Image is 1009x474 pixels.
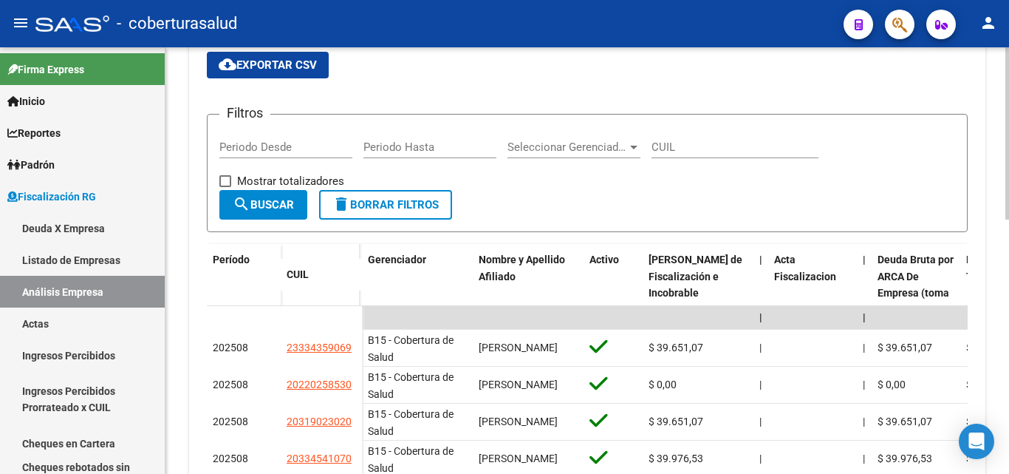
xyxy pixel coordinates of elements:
span: 202508 [213,379,248,390]
datatable-header-cell: | [753,244,768,343]
span: Nombre y Apellido Afiliado [479,254,565,282]
span: $ 39.651,07 [649,342,703,353]
span: B15 - Cobertura de Salud [368,371,454,400]
span: Padrón [7,157,55,173]
span: Reportes [7,125,61,141]
datatable-header-cell: CUIL [281,259,362,291]
datatable-header-cell: Deuda Bruta Neto de Fiscalización e Incobrable [643,244,753,343]
span: | [863,254,866,265]
mat-icon: search [233,195,250,213]
span: $ 0,00 [966,379,994,390]
span: Seleccionar Gerenciador [507,140,627,154]
span: 202508 [213,416,248,427]
span: 20220258530 [287,379,352,390]
span: Exportar CSV [219,58,317,72]
span: | [759,453,762,464]
datatable-header-cell: Período [207,244,281,306]
span: | [759,342,762,353]
mat-icon: delete [332,195,350,213]
span: 23334359069 [287,342,352,353]
span: | [863,379,865,390]
span: Inicio [7,93,45,109]
button: Borrar Filtros [319,190,452,220]
span: Acta Fiscalizacion [774,254,836,282]
button: Buscar [219,190,307,220]
span: 202508 [213,453,248,464]
datatable-header-cell: | [857,244,872,343]
span: [PERSON_NAME] [479,453,558,464]
span: [PERSON_NAME] [479,416,558,427]
div: Open Intercom Messenger [959,424,994,459]
h3: Filtros [219,103,270,123]
span: | [759,416,762,427]
span: Mostrar totalizadores [237,172,344,190]
datatable-header-cell: Acta Fiscalizacion [768,244,857,343]
span: $ 0,00 [878,379,906,390]
span: B15 - Cobertura de Salud [368,408,454,437]
datatable-header-cell: Deuda Bruta por ARCA De Empresa (toma en cuenta todos los afiliados) [872,244,960,343]
span: Borrar Filtros [332,198,439,211]
span: Fiscalización RG [7,189,96,205]
span: [PERSON_NAME] [479,342,558,353]
span: [PERSON_NAME] [479,379,558,390]
span: $ 39.651,07 [878,416,932,427]
span: | [863,416,865,427]
span: Período [213,254,250,265]
span: | [863,453,865,464]
datatable-header-cell: Nombre y Apellido Afiliado [473,244,584,343]
span: 20334541070 [287,453,352,464]
span: $ 39.976,53 [878,453,932,464]
datatable-header-cell: Gerenciador [362,244,473,343]
span: Buscar [233,198,294,211]
span: $ 39.976,53 [649,453,703,464]
span: Gerenciador [368,254,426,265]
mat-icon: cloud_download [219,55,236,73]
span: | [863,311,866,323]
span: | [759,254,762,265]
span: Firma Express [7,61,84,78]
mat-icon: person [979,14,997,32]
span: | [863,342,865,353]
span: Activo [589,254,619,265]
span: - coberturasalud [117,7,237,40]
datatable-header-cell: Activo [584,244,643,343]
span: 202508 [213,342,248,353]
span: $ 39.651,07 [649,416,703,427]
span: | [759,379,762,390]
span: | [759,311,762,323]
span: B15 - Cobertura de Salud [368,334,454,363]
span: [PERSON_NAME] de Fiscalización e Incobrable [649,254,742,299]
span: Deuda Bruta por ARCA De Empresa (toma en cuenta todos los afiliados) [878,254,954,333]
button: Exportar CSV [207,52,329,78]
span: 20319023020 [287,416,352,427]
span: $ 0,00 [649,379,677,390]
mat-icon: menu [12,14,30,32]
span: $ 39.651,07 [878,342,932,353]
span: CUIL [287,268,309,280]
span: B15 - Cobertura de Salud [368,445,454,474]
